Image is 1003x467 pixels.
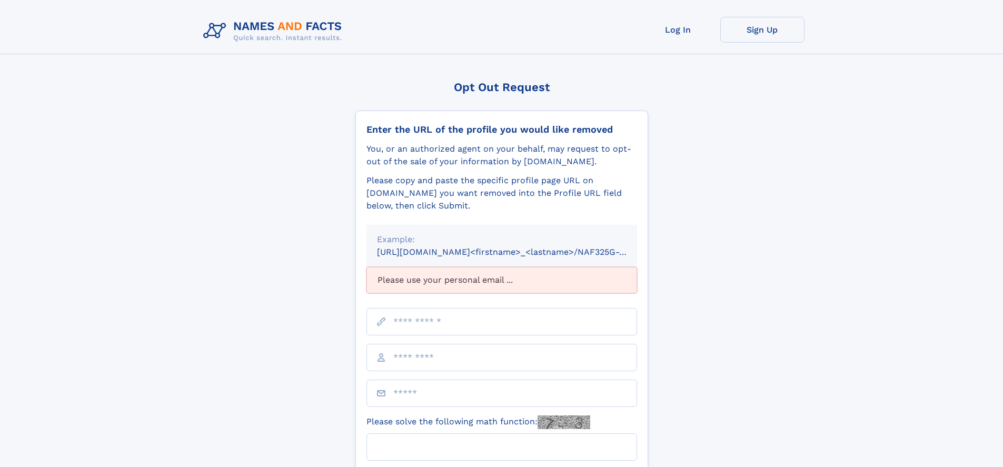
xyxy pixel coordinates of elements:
div: Enter the URL of the profile you would like removed [366,124,637,135]
div: Opt Out Request [355,81,648,94]
label: Please solve the following math function: [366,415,590,429]
div: Example: [377,233,627,246]
img: Logo Names and Facts [199,17,351,45]
small: [URL][DOMAIN_NAME]<firstname>_<lastname>/NAF325G-xxxxxxxx [377,247,657,257]
div: Please copy and paste the specific profile page URL on [DOMAIN_NAME] you want removed into the Pr... [366,174,637,212]
div: You, or an authorized agent on your behalf, may request to opt-out of the sale of your informatio... [366,143,637,168]
a: Log In [636,17,720,43]
div: Please use your personal email ... [366,267,637,293]
a: Sign Up [720,17,805,43]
